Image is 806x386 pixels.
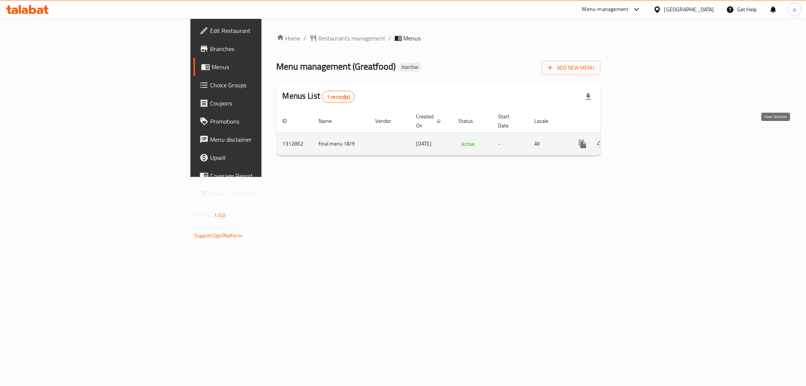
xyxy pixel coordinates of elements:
[492,132,529,155] td: -
[193,130,325,149] a: Menu disclaimer
[210,135,319,144] span: Menu disclaimer
[582,5,629,14] div: Menu-management
[193,149,325,167] a: Upsell
[210,26,319,35] span: Edit Restaurant
[535,116,558,126] span: Locale
[214,210,226,220] span: 1.0.0
[193,22,325,40] a: Edit Restaurant
[319,34,386,43] span: Restaurants management
[210,81,319,90] span: Choice Groups
[193,40,325,58] a: Branches
[416,139,432,149] span: [DATE]
[194,223,229,233] span: Get support on:
[579,88,597,106] div: Export file
[210,171,319,180] span: Coverage Report
[210,153,319,162] span: Upsell
[193,112,325,130] a: Promotions
[277,34,600,43] nav: breadcrumb
[322,93,354,101] span: 1 record(s)
[277,110,652,156] table: enhanced table
[210,44,319,53] span: Branches
[193,76,325,94] a: Choice Groups
[210,99,319,108] span: Coupons
[574,135,592,153] button: more
[664,5,714,14] div: [GEOGRAPHIC_DATA]
[194,231,242,240] a: Support.OpsPlatform
[283,116,297,126] span: ID
[193,94,325,112] a: Coupons
[193,58,325,76] a: Menus
[498,112,520,130] span: Start Date
[376,116,401,126] span: Vendor
[529,132,568,155] td: All
[193,185,325,203] a: Grocery Checklist
[399,64,422,70] span: Inactive
[309,34,386,43] a: Restaurants management
[399,63,422,72] div: Inactive
[548,63,594,73] span: Add New Menu
[404,34,421,43] span: Menus
[322,91,355,103] div: Total records count
[313,132,370,155] td: final menu 18/9
[459,140,478,149] span: Active
[319,116,342,126] span: Name
[459,140,478,149] div: Active
[389,34,391,43] li: /
[793,5,796,14] span: o
[210,189,319,198] span: Grocery Checklist
[194,210,213,220] span: Version:
[277,58,396,75] span: Menu management ( Greatfood )
[283,90,355,103] h2: Menus List
[568,110,652,133] th: Actions
[193,167,325,185] a: Coverage Report
[212,62,319,71] span: Menus
[542,61,600,75] button: Add New Menu
[416,112,444,130] span: Created On
[210,117,319,126] span: Promotions
[459,116,483,126] span: Status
